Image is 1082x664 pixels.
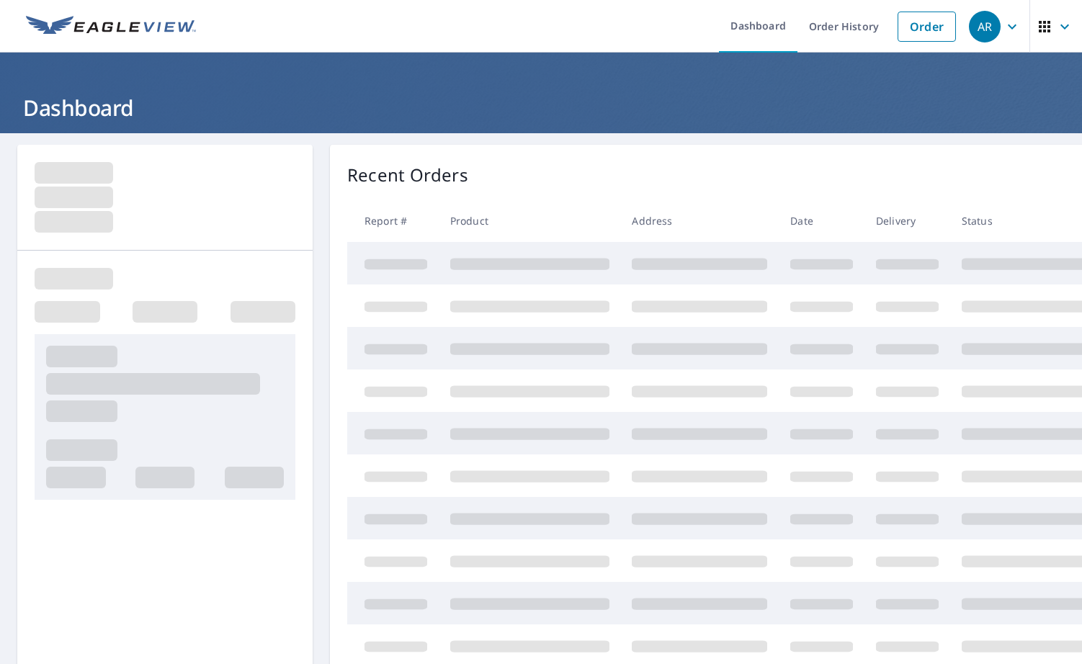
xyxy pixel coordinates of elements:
[779,199,864,242] th: Date
[898,12,956,42] a: Order
[864,199,950,242] th: Delivery
[969,11,1001,42] div: AR
[620,199,779,242] th: Address
[347,199,439,242] th: Report #
[17,93,1065,122] h1: Dashboard
[26,16,196,37] img: EV Logo
[347,162,468,188] p: Recent Orders
[439,199,621,242] th: Product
